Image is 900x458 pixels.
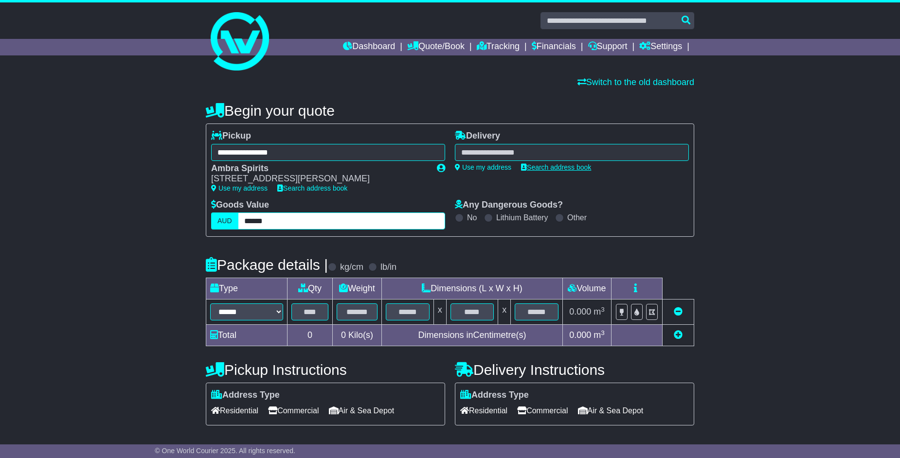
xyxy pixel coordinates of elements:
td: Volume [562,278,611,299]
td: Dimensions (L x W x H) [381,278,562,299]
td: Qty [288,278,333,299]
a: Use my address [455,163,511,171]
td: Total [206,325,288,346]
label: Goods Value [211,200,269,211]
a: Support [588,39,628,55]
a: Switch to the old dashboard [577,77,694,87]
td: x [498,299,511,325]
td: Dimensions in Centimetre(s) [381,325,562,346]
td: Weight [333,278,382,299]
label: Lithium Battery [496,213,548,222]
span: m [594,307,605,317]
label: Address Type [460,390,529,401]
label: Pickup [211,131,251,141]
h4: Begin your quote [206,103,694,119]
label: Other [567,213,587,222]
span: Residential [211,403,258,418]
span: Commercial [268,403,319,418]
sup: 3 [601,329,605,336]
sup: 3 [601,306,605,313]
label: Address Type [211,390,280,401]
a: Remove this item [674,307,683,317]
a: Settings [639,39,682,55]
span: Air & Sea Depot [578,403,644,418]
label: No [467,213,477,222]
span: 0.000 [569,307,591,317]
span: 0 [341,330,346,340]
span: Air & Sea Depot [329,403,395,418]
a: Search address book [521,163,591,171]
span: Residential [460,403,507,418]
span: m [594,330,605,340]
h4: Delivery Instructions [455,362,694,378]
h4: Package details | [206,257,328,273]
div: Ambra Spirits [211,163,427,174]
a: Use my address [211,184,268,192]
span: © One World Courier 2025. All rights reserved. [155,447,295,455]
td: Type [206,278,288,299]
a: Add new item [674,330,683,340]
td: x [433,299,446,325]
a: Tracking [477,39,520,55]
td: Kilo(s) [333,325,382,346]
label: AUD [211,212,238,229]
td: 0 [288,325,333,346]
a: Search address book [277,184,347,192]
a: Financials [532,39,576,55]
span: Commercial [517,403,568,418]
a: Quote/Book [407,39,465,55]
label: kg/cm [340,262,363,273]
h4: Pickup Instructions [206,362,445,378]
label: Any Dangerous Goods? [455,200,563,211]
div: [STREET_ADDRESS][PERSON_NAME] [211,174,427,184]
span: 0.000 [569,330,591,340]
label: Delivery [455,131,500,141]
label: lb/in [380,262,396,273]
a: Dashboard [343,39,395,55]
